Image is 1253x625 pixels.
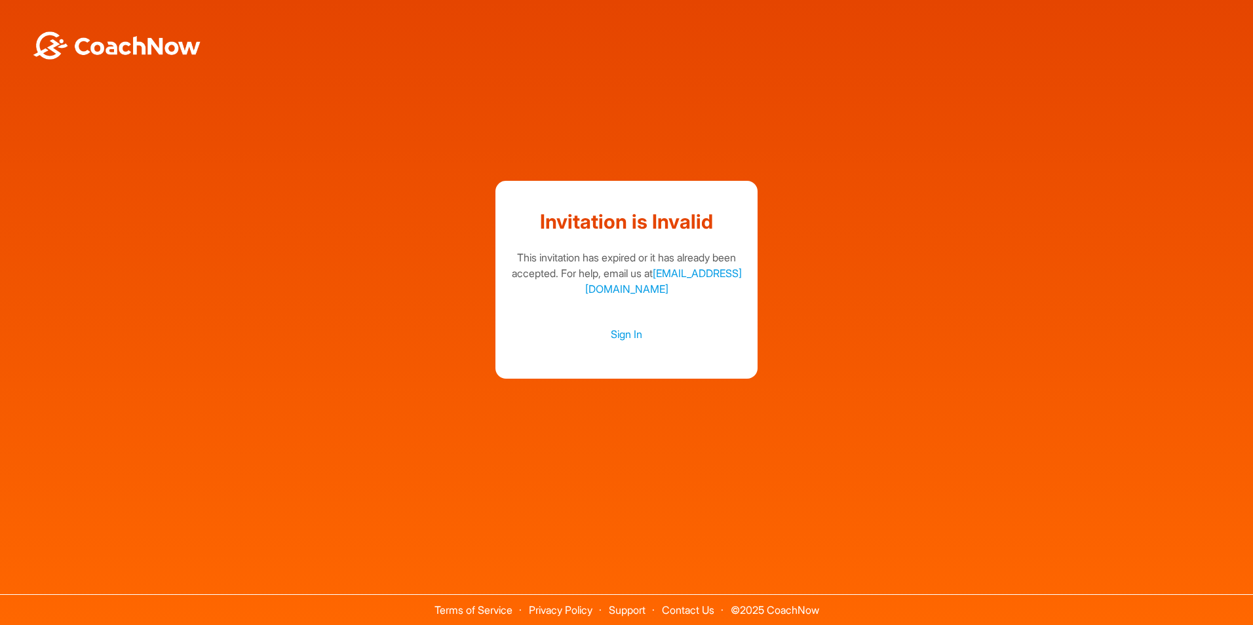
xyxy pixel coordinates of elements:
[724,595,826,615] span: © 2025 CoachNow
[509,250,744,297] div: This invitation has expired or it has already been accepted. For help, email us at
[609,603,646,616] a: Support
[509,326,744,343] a: Sign In
[31,31,202,60] img: BwLJSsUCoWCh5upNqxVrqldRgqLPVwmV24tXu5FoVAoFEpwwqQ3VIfuoInZCoVCoTD4vwADAC3ZFMkVEQFDAAAAAElFTkSuQmCC
[585,267,742,295] a: [EMAIL_ADDRESS][DOMAIN_NAME]
[662,603,714,616] a: Contact Us
[509,207,744,237] h1: Invitation is Invalid
[529,603,592,616] a: Privacy Policy
[434,603,512,616] a: Terms of Service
